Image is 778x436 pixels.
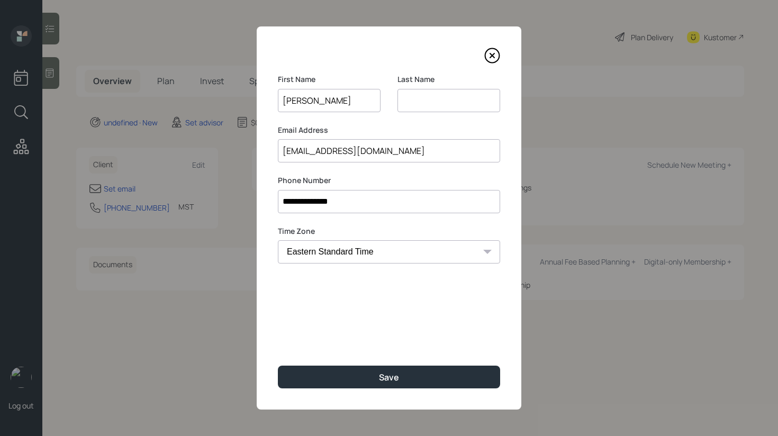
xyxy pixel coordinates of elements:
[278,366,500,388] button: Save
[397,74,500,85] label: Last Name
[278,226,500,237] label: Time Zone
[278,125,500,135] label: Email Address
[379,371,399,383] div: Save
[278,175,500,186] label: Phone Number
[278,74,381,85] label: First Name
